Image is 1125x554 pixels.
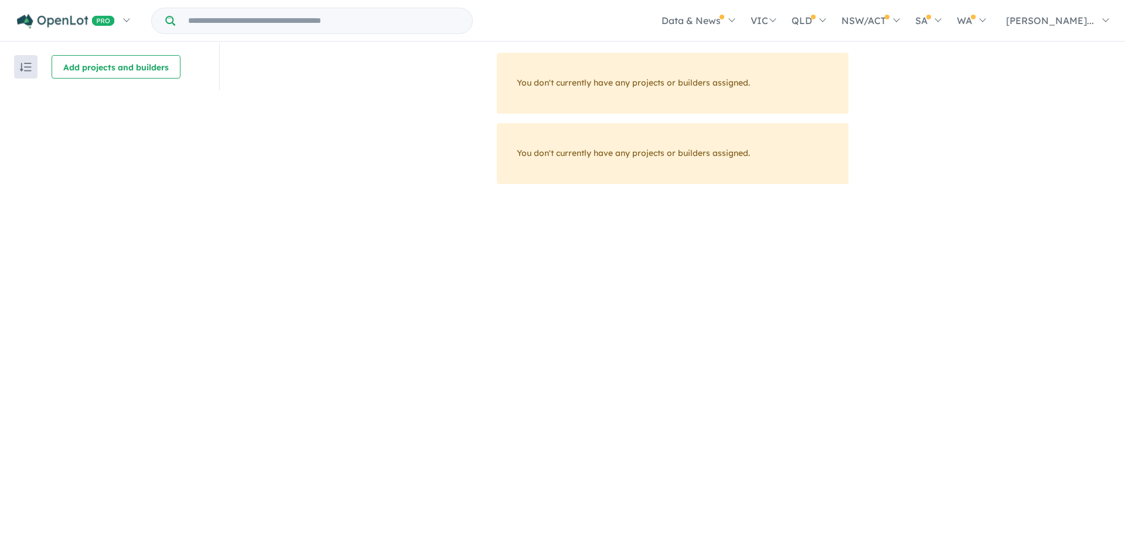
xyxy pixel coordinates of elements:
div: You don't currently have any projects or builders assigned. [497,53,848,114]
img: sort.svg [20,63,32,72]
input: Try estate name, suburb, builder or developer [178,8,470,33]
div: You don't currently have any projects or builders assigned. [497,123,848,184]
img: Openlot PRO Logo White [17,14,115,29]
button: Add projects and builders [52,55,180,79]
span: [PERSON_NAME]... [1006,15,1094,26]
